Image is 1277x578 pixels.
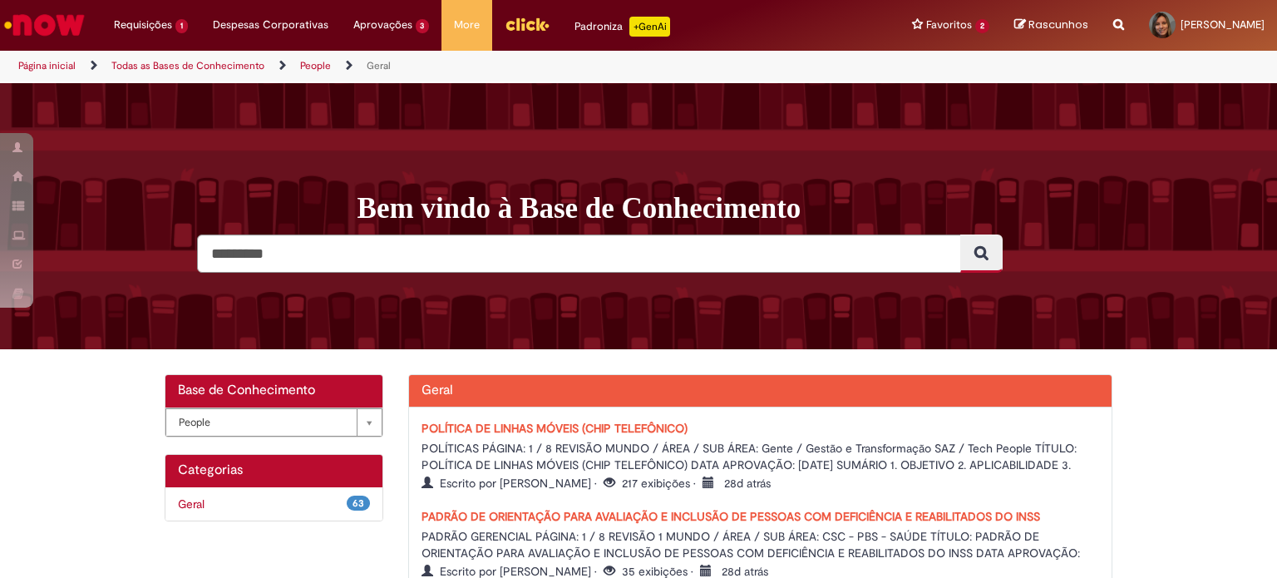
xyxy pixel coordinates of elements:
h1: Categorias [178,463,370,478]
span: Escrito por [PERSON_NAME] 217 exibições [422,476,771,491]
span: Aprovações [353,17,412,33]
span: 63 [347,496,370,511]
div: POLÍTICAS PÁGINA: 1 / 8 REVISÃO MUNDO / ÁREA / SUB ÁREA: Gente / Gestão [422,437,1100,472]
a: Página inicial [18,59,76,72]
ul: Trilhas de página [12,51,839,82]
a: POLÍTICA DE LINHAS MÓVEIS (CHIP TELEFÔNICO) [422,421,688,436]
p: +GenAi [629,17,670,37]
h1: Bem vindo à Base de Conhecimento [357,191,1125,226]
span: Favoritos [926,17,972,33]
span: • [693,476,699,491]
span: 1 [175,19,188,33]
h2: Base de Conhecimento [178,383,370,398]
span: Requisições [114,17,172,33]
input: Pesquisar [197,235,961,273]
ul: Categorias [165,487,382,521]
span: [PERSON_NAME] [1181,17,1265,32]
span: More [454,17,480,33]
span: Geral [178,496,347,512]
a: PADRÃO DE ORIENTAÇÃO PARA AVALIAÇÃO E INCLUSÃO DE PESSOAS COM DEFICIÊNCIA E REABILITADOS DO INSS [422,509,1040,524]
a: Todas as Bases de Conhecimento [111,59,264,72]
a: People [300,59,331,72]
a: Geral [367,59,391,72]
img: click_logo_yellow_360x200.png [505,12,550,37]
a: Rascunhos [1014,17,1088,33]
span: People [179,409,348,436]
span: 2 [975,19,989,33]
span: 3 [416,19,430,33]
div: 63 Geral [165,487,382,521]
div: Bases de Conhecimento [165,408,382,437]
h2: Geral [422,383,1100,398]
img: ServiceNow [2,8,87,42]
div: PADRÃO GERENCIAL PÁGINA: 1 / 8 REVISÃO 1 MUNDO / ÁREA / SUB ÁREA: CSC [422,525,1100,560]
span: Despesas Corporativas [213,17,328,33]
span: Rascunhos [1028,17,1088,32]
button: Pesquisar [960,235,1003,273]
span: • [594,476,600,491]
a: People [165,408,382,437]
div: Padroniza [574,17,670,37]
time: 28d atrás [724,476,771,491]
